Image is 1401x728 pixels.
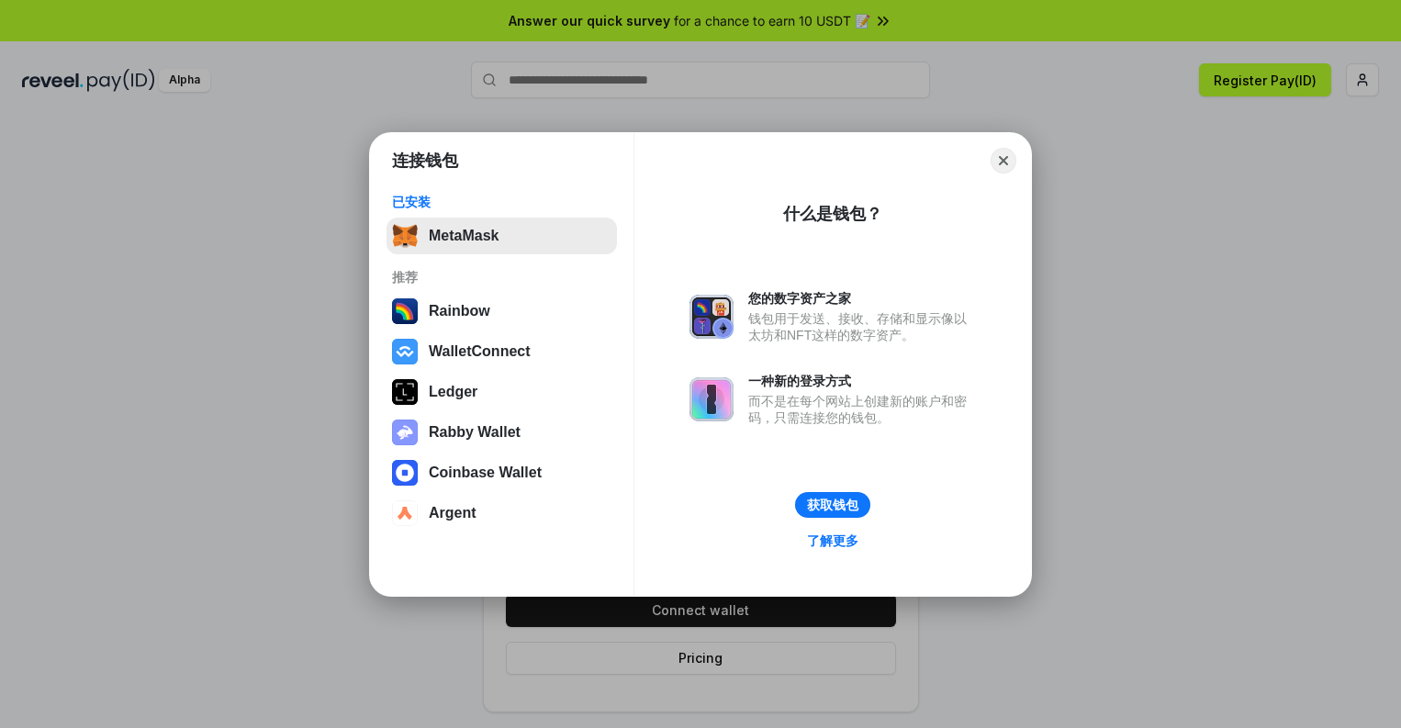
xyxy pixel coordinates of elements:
a: 了解更多 [796,529,869,553]
img: svg+xml,%3Csvg%20xmlns%3D%22http%3A%2F%2Fwww.w3.org%2F2000%2Fsvg%22%20fill%3D%22none%22%20viewBox... [689,295,734,339]
button: WalletConnect [387,333,617,370]
button: Rainbow [387,293,617,330]
div: Argent [429,505,476,521]
div: MetaMask [429,228,499,244]
img: svg+xml,%3Csvg%20fill%3D%22none%22%20height%3D%2233%22%20viewBox%3D%220%200%2035%2033%22%20width%... [392,223,418,249]
div: 已安装 [392,194,611,210]
img: svg+xml,%3Csvg%20xmlns%3D%22http%3A%2F%2Fwww.w3.org%2F2000%2Fsvg%22%20fill%3D%22none%22%20viewBox... [689,377,734,421]
div: 一种新的登录方式 [748,373,976,389]
div: 钱包用于发送、接收、存储和显示像以太坊和NFT这样的数字资产。 [748,310,976,343]
div: 了解更多 [807,532,858,549]
button: Rabby Wallet [387,414,617,451]
div: 获取钱包 [807,497,858,513]
div: 推荐 [392,269,611,286]
div: Rabby Wallet [429,424,521,441]
img: svg+xml,%3Csvg%20xmlns%3D%22http%3A%2F%2Fwww.w3.org%2F2000%2Fsvg%22%20fill%3D%22none%22%20viewBox... [392,420,418,445]
div: 而不是在每个网站上创建新的账户和密码，只需连接您的钱包。 [748,393,976,426]
button: Argent [387,495,617,532]
button: Close [991,148,1016,174]
img: svg+xml,%3Csvg%20width%3D%2228%22%20height%3D%2228%22%20viewBox%3D%220%200%2028%2028%22%20fill%3D... [392,339,418,364]
img: svg+xml,%3Csvg%20width%3D%2228%22%20height%3D%2228%22%20viewBox%3D%220%200%2028%2028%22%20fill%3D... [392,500,418,526]
button: MetaMask [387,218,617,254]
img: svg+xml,%3Csvg%20xmlns%3D%22http%3A%2F%2Fwww.w3.org%2F2000%2Fsvg%22%20width%3D%2228%22%20height%3... [392,379,418,405]
div: 什么是钱包？ [783,203,882,225]
img: svg+xml,%3Csvg%20width%3D%22120%22%20height%3D%22120%22%20viewBox%3D%220%200%20120%20120%22%20fil... [392,298,418,324]
div: Coinbase Wallet [429,465,542,481]
div: 您的数字资产之家 [748,290,976,307]
button: Ledger [387,374,617,410]
div: Rainbow [429,303,490,319]
div: WalletConnect [429,343,531,360]
div: Ledger [429,384,477,400]
h1: 连接钱包 [392,150,458,172]
button: 获取钱包 [795,492,870,518]
img: svg+xml,%3Csvg%20width%3D%2228%22%20height%3D%2228%22%20viewBox%3D%220%200%2028%2028%22%20fill%3D... [392,460,418,486]
button: Coinbase Wallet [387,454,617,491]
